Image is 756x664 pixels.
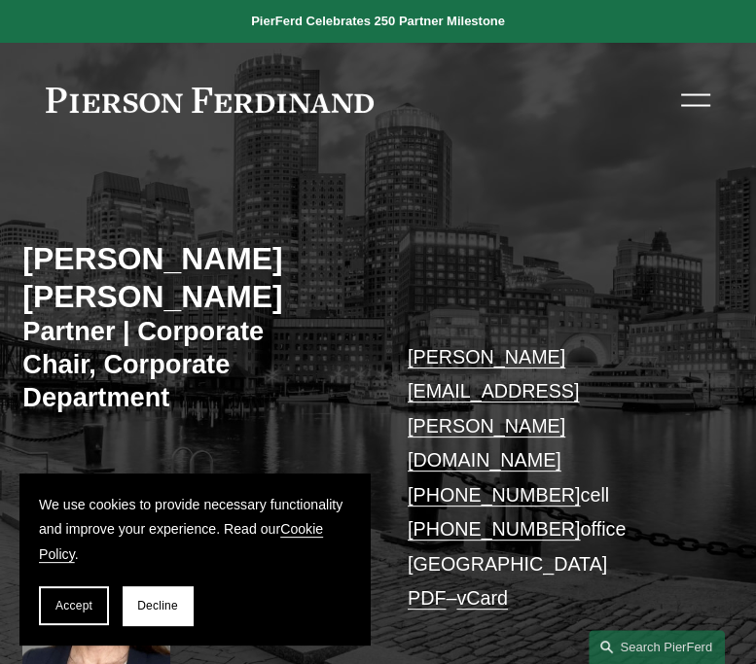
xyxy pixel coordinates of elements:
[55,599,92,612] span: Accept
[39,586,109,625] button: Accept
[408,484,581,506] a: [PHONE_NUMBER]
[408,346,579,472] a: [PERSON_NAME][EMAIL_ADDRESS][PERSON_NAME][DOMAIN_NAME]
[589,630,725,664] a: Search this site
[408,587,446,609] a: PDF
[39,521,323,561] a: Cookie Policy
[408,340,703,616] p: cell office [GEOGRAPHIC_DATA] –
[22,240,378,315] h2: [PERSON_NAME] [PERSON_NAME]
[123,586,193,625] button: Decline
[19,473,370,645] section: Cookie banner
[456,587,508,609] a: vCard
[22,315,378,413] h3: Partner | Corporate Chair, Corporate Department
[39,493,350,567] p: We use cookies to provide necessary functionality and improve your experience. Read our .
[408,518,581,540] a: [PHONE_NUMBER]
[137,599,178,612] span: Decline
